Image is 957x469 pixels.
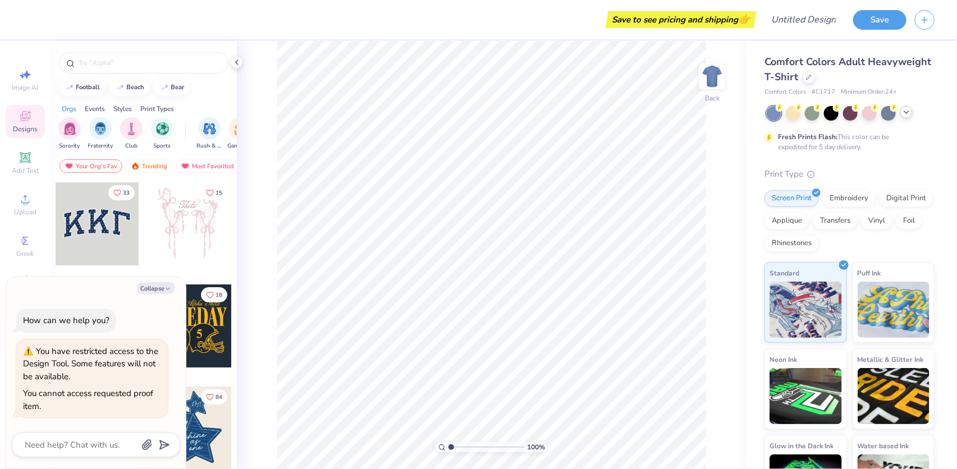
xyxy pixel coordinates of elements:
[764,235,819,252] div: Rhinestones
[154,79,190,96] button: bear
[738,12,750,26] span: 👉
[14,208,36,217] span: Upload
[861,213,892,229] div: Vinyl
[151,117,173,150] div: filter for Sports
[17,249,34,258] span: Greek
[764,213,809,229] div: Applique
[160,84,169,91] img: trend_line.gif
[176,159,239,173] div: Most Favorited
[879,190,933,207] div: Digital Print
[137,282,175,294] button: Collapse
[203,122,216,135] img: Rush & Bid Image
[216,394,222,400] span: 84
[196,117,222,150] div: filter for Rush & Bid
[94,122,107,135] img: Fraternity Image
[23,346,158,382] div: You have restricted access to the Design Tool. Some features will not be available.
[65,162,74,170] img: most_fav.gif
[140,104,174,114] div: Print Types
[770,440,834,452] span: Glow in the Dark Ink
[58,117,81,150] div: filter for Sorority
[896,213,922,229] div: Foil
[858,353,924,365] span: Metallic & Glitter Ink
[778,132,837,141] strong: Fresh Prints Flash:
[770,282,842,338] img: Standard
[126,159,172,173] div: Trending
[812,88,835,97] span: # C1717
[23,315,109,326] div: How can we help you?
[227,117,253,150] button: filter button
[120,117,143,150] button: filter button
[705,93,720,103] div: Back
[764,88,806,97] span: Comfort Colors
[227,142,253,150] span: Game Day
[181,162,190,170] img: most_fav.gif
[527,442,545,452] span: 100 %
[108,185,135,200] button: Like
[701,65,724,88] img: Back
[171,84,185,90] div: bear
[770,353,797,365] span: Neon Ink
[59,79,106,96] button: football
[196,117,222,150] button: filter button
[109,79,150,96] button: beach
[113,104,132,114] div: Styles
[23,388,153,412] div: You cannot access requested proof item.
[88,142,113,150] span: Fraternity
[770,267,799,279] span: Standard
[608,11,754,28] div: Save to see pricing and shipping
[778,132,916,152] div: This color can be expedited for 5 day delivery.
[127,84,145,90] div: beach
[764,168,935,181] div: Print Type
[88,117,113,150] div: filter for Fraternity
[227,117,253,150] div: filter for Game Day
[858,440,909,452] span: Water based Ink
[154,142,171,150] span: Sports
[216,190,222,196] span: 15
[841,88,897,97] span: Minimum Order: 24 +
[151,117,173,150] button: filter button
[201,389,227,404] button: Like
[131,162,140,170] img: trending.gif
[858,282,930,338] img: Puff Ink
[156,122,169,135] img: Sports Image
[62,104,76,114] div: Orgs
[58,117,81,150] button: filter button
[85,104,105,114] div: Events
[13,125,38,134] span: Designs
[123,190,130,196] span: 33
[234,122,247,135] img: Game Day Image
[201,185,227,200] button: Like
[201,287,227,302] button: Like
[120,117,143,150] div: filter for Club
[125,142,138,150] span: Club
[63,122,76,135] img: Sorority Image
[88,117,113,150] button: filter button
[59,159,122,173] div: Your Org's Fav
[764,190,819,207] div: Screen Print
[196,142,222,150] span: Rush & Bid
[770,368,842,424] img: Neon Ink
[858,368,930,424] img: Metallic & Glitter Ink
[12,166,39,175] span: Add Text
[853,10,906,30] button: Save
[822,190,876,207] div: Embroidery
[12,83,39,92] span: Image AI
[762,8,845,31] input: Untitled Design
[76,84,100,90] div: football
[77,57,221,68] input: Try "Alpha"
[125,122,138,135] img: Club Image
[858,267,881,279] span: Puff Ink
[59,142,80,150] span: Sorority
[216,292,222,298] span: 18
[65,84,74,91] img: trend_line.gif
[116,84,125,91] img: trend_line.gif
[813,213,858,229] div: Transfers
[764,55,931,84] span: Comfort Colors Adult Heavyweight T-Shirt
